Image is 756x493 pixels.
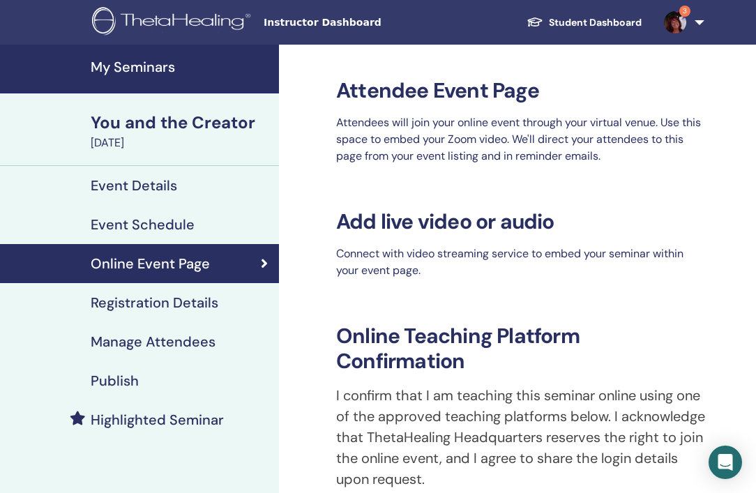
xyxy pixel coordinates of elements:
[328,209,714,234] h3: Add live video or audio
[328,78,714,103] h3: Attendee Event Page
[91,59,271,75] h4: My Seminars
[82,111,279,151] a: You and the Creator[DATE]
[515,10,653,36] a: Student Dashboard
[91,294,218,311] h4: Registration Details
[679,6,690,17] span: 3
[328,245,714,279] p: Connect with video streaming service to embed your seminar within your event page.
[527,16,543,28] img: graduation-cap-white.svg
[664,11,686,33] img: default.jpg
[328,114,714,165] p: Attendees will join your online event through your virtual venue. Use this space to embed your Zo...
[328,324,714,374] h3: Online Teaching Platform Confirmation
[264,15,473,30] span: Instructor Dashboard
[91,255,210,272] h4: Online Event Page
[709,446,742,479] div: Open Intercom Messenger
[91,135,271,151] div: [DATE]
[91,372,139,389] h4: Publish
[91,333,216,350] h4: Manage Attendees
[91,411,224,428] h4: Highlighted Seminar
[328,385,714,490] p: I confirm that I am teaching this seminar online using one of the approved teaching platforms bel...
[91,216,195,233] h4: Event Schedule
[91,111,271,135] div: You and the Creator
[92,7,255,38] img: logo.png
[91,177,177,194] h4: Event Details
